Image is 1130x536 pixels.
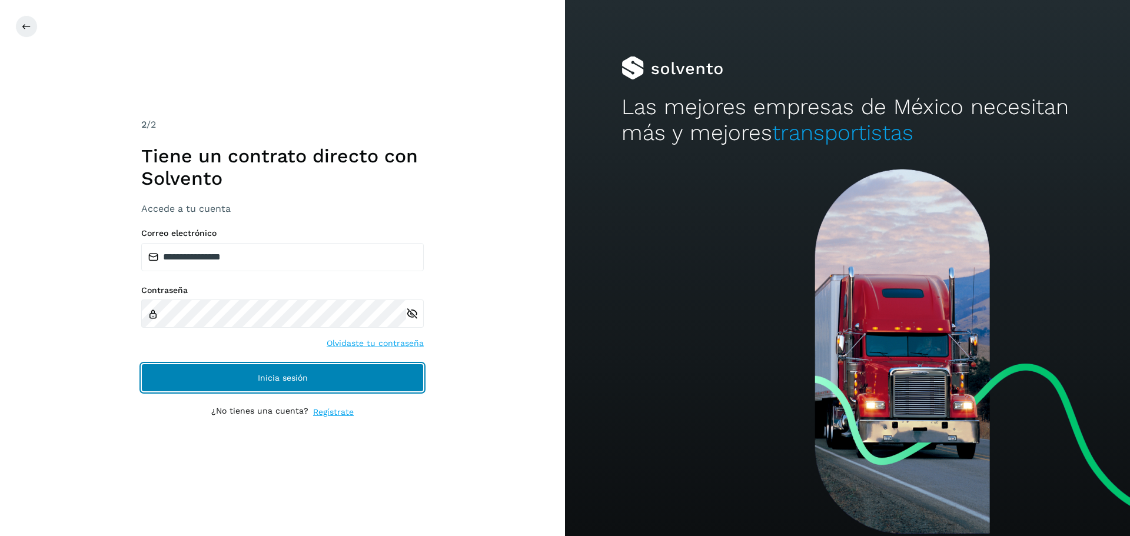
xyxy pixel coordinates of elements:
div: /2 [141,118,424,132]
p: ¿No tienes una cuenta? [211,406,308,418]
h2: Las mejores empresas de México necesitan más y mejores [621,94,1073,147]
h1: Tiene un contrato directo con Solvento [141,145,424,190]
span: 2 [141,119,147,130]
a: Olvidaste tu contraseña [327,337,424,349]
h3: Accede a tu cuenta [141,203,424,214]
span: transportistas [772,120,913,145]
span: Inicia sesión [258,374,308,382]
label: Correo electrónico [141,228,424,238]
button: Inicia sesión [141,364,424,392]
a: Regístrate [313,406,354,418]
label: Contraseña [141,285,424,295]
